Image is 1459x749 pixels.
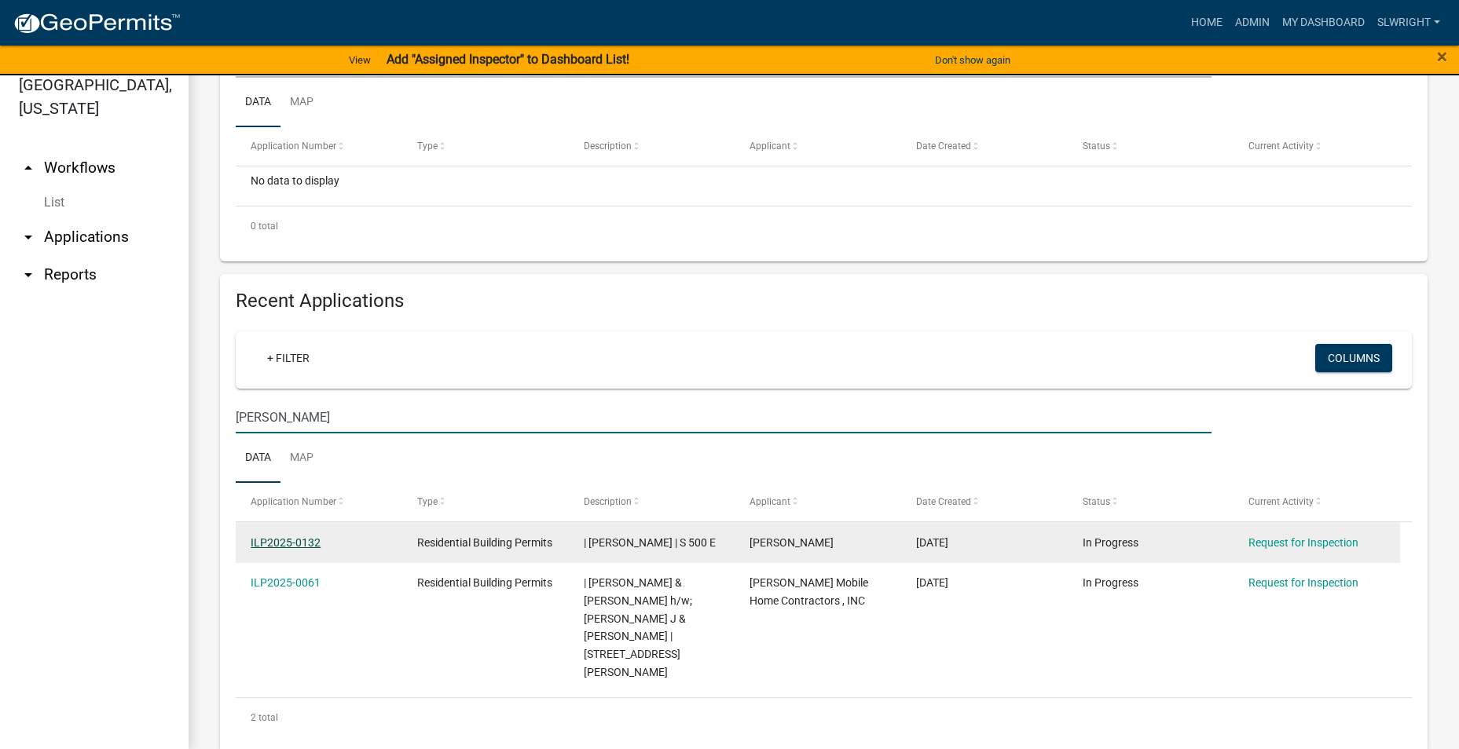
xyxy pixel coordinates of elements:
[1234,127,1400,165] datatable-header-cell: Current Activity
[916,496,971,507] span: Date Created
[236,698,1412,737] div: 2 total
[1229,8,1276,38] a: Admin
[568,127,735,165] datatable-header-cell: Description
[1068,127,1234,165] datatable-header-cell: Status
[735,127,901,165] datatable-header-cell: Applicant
[251,141,336,152] span: Application Number
[255,344,322,372] a: + Filter
[584,576,692,678] span: | Hamman, Scott & Lisa h/w; Hamman, Ryley J & Kelsie | 705 W LANDESS ST
[1371,8,1446,38] a: slwright
[236,127,402,165] datatable-header-cell: Application Number
[1083,536,1138,549] span: In Progress
[236,78,280,128] a: Data
[236,433,280,484] a: Data
[251,496,336,507] span: Application Number
[735,483,901,521] datatable-header-cell: Applicant
[1248,576,1358,589] a: Request for Inspection
[568,483,735,521] datatable-header-cell: Description
[19,228,38,247] i: arrow_drop_down
[236,206,1412,246] div: 0 total
[1315,344,1392,372] button: Columns
[1248,141,1314,152] span: Current Activity
[584,496,632,507] span: Description
[236,483,402,521] datatable-header-cell: Application Number
[929,47,1017,73] button: Don't show again
[1083,576,1138,589] span: In Progress
[584,536,716,549] span: | Hammond, Stephen | S 500 E
[280,433,323,484] a: Map
[1234,483,1400,521] datatable-header-cell: Current Activity
[343,47,377,73] a: View
[1437,47,1447,66] button: Close
[1248,536,1358,549] a: Request for Inspection
[750,576,868,607] span: Hammond Mobile Home Contractors , INC
[236,166,1412,206] div: No data to display
[387,52,629,67] strong: Add "Assigned Inspector" to Dashboard List!
[251,536,321,549] a: ILP2025-0132
[750,536,834,549] span: Daniel Shetler
[1185,8,1229,38] a: Home
[1083,496,1110,507] span: Status
[417,496,438,507] span: Type
[901,483,1068,521] datatable-header-cell: Date Created
[236,401,1212,433] input: Search for applications
[1068,483,1234,521] datatable-header-cell: Status
[1276,8,1371,38] a: My Dashboard
[417,141,438,152] span: Type
[402,127,569,165] datatable-header-cell: Type
[916,576,948,589] span: 03/20/2025
[417,536,552,549] span: Residential Building Permits
[916,536,948,549] span: 05/19/2025
[19,265,38,284] i: arrow_drop_down
[280,78,323,128] a: Map
[402,483,569,521] datatable-header-cell: Type
[1248,496,1314,507] span: Current Activity
[251,576,321,589] a: ILP2025-0061
[916,141,971,152] span: Date Created
[236,290,1412,312] h4: Recent Applications
[1083,141,1110,152] span: Status
[750,141,790,152] span: Applicant
[901,127,1068,165] datatable-header-cell: Date Created
[19,159,38,177] i: arrow_drop_up
[1437,46,1447,68] span: ×
[417,576,552,589] span: Residential Building Permits
[584,141,632,152] span: Description
[750,496,790,507] span: Applicant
